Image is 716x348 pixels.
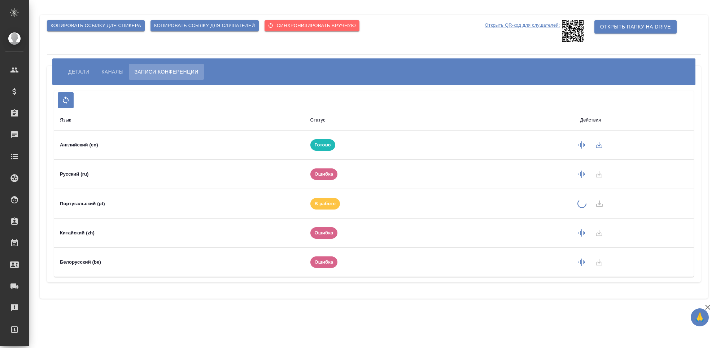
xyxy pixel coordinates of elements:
[485,20,560,42] p: Открыть QR-код для слушателей:
[150,20,259,31] button: Копировать ссылку для слушателей
[600,22,671,31] span: Открыть папку на Drive
[54,248,305,277] td: Белорусский (be)
[54,110,305,131] th: Язык
[54,189,305,219] td: Португальский (pt)
[573,224,590,242] button: Сформировать запись
[54,160,305,189] td: Русский (ru)
[590,136,608,154] button: Скачать запись
[310,200,340,207] span: В работе
[58,92,74,108] button: Обновить список
[573,166,590,183] button: Сформировать запись
[265,20,359,31] button: Cинхронизировать вручную
[154,22,255,30] span: Копировать ссылку для слушателей
[51,22,141,30] span: Копировать ссылку для спикера
[101,67,123,76] span: Каналы
[573,254,590,271] button: Сформировать запись
[134,67,198,76] span: Записи конференции
[691,308,709,326] button: 🙏
[310,171,338,178] span: Ошибка
[488,110,694,131] th: Действия
[594,20,677,34] button: Открыть папку на Drive
[305,110,488,131] th: Статус
[54,219,305,248] td: Китайский (zh)
[54,131,305,160] td: Английский (en)
[268,22,356,30] span: Cинхронизировать вручную
[47,20,145,31] button: Копировать ссылку для спикера
[573,136,590,154] button: Сформировать запись
[694,310,706,325] span: 🙏
[310,141,335,149] span: Готово
[68,67,89,76] span: Детали
[310,259,338,266] span: Ошибка
[310,229,338,237] span: Ошибка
